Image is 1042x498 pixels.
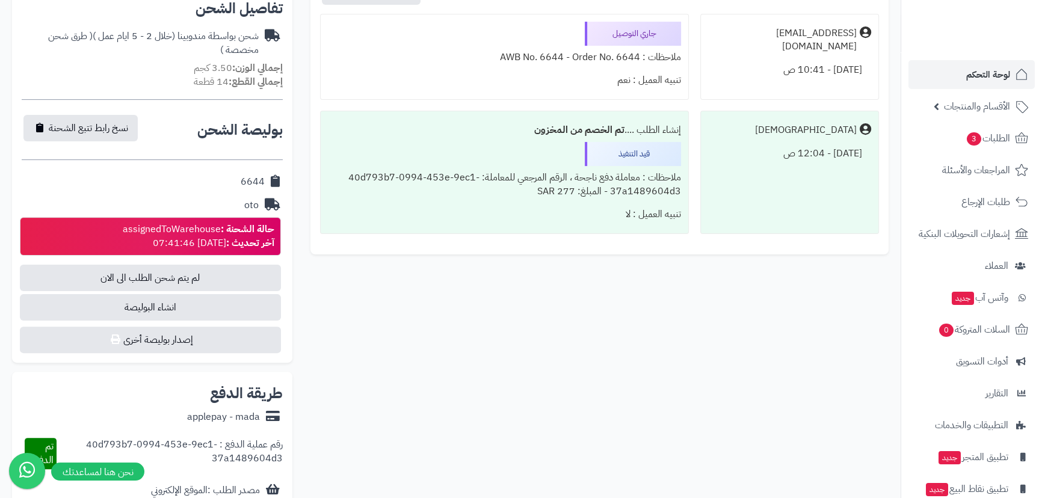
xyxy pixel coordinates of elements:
b: تم الخصم من المخزون [534,123,624,137]
div: تنبيه العميل : لا [328,203,681,226]
a: إشعارات التحويلات البنكية [908,220,1035,248]
div: [DEMOGRAPHIC_DATA] [755,123,857,137]
a: وآتس آبجديد [908,283,1035,312]
div: تنبيه العميل : نعم [328,69,681,92]
span: 3 [967,132,981,146]
a: التقارير [908,379,1035,408]
small: 3.50 كجم [194,61,283,75]
div: [DATE] - 12:04 ص [708,142,871,165]
a: طلبات الإرجاع [908,188,1035,217]
div: قيد التنفيذ [585,142,681,166]
strong: آخر تحديث : [226,236,274,250]
span: لوحة التحكم [966,66,1010,83]
strong: إجمالي الوزن: [232,61,283,75]
span: انشاء البوليصة [20,294,281,321]
div: oto [244,198,259,212]
a: لوحة التحكم [908,60,1035,89]
span: التطبيقات والخدمات [935,417,1008,434]
button: نسخ رابط تتبع الشحنة [23,115,138,141]
span: 0 [939,324,954,337]
span: ( طرق شحن مخصصة ) [48,29,259,57]
span: أدوات التسويق [956,353,1008,370]
a: أدوات التسويق [908,347,1035,376]
a: الطلبات3 [908,124,1035,153]
span: جديد [939,451,961,464]
div: إنشاء الطلب .... [328,118,681,142]
small: 14 قطعة [194,75,283,89]
a: السلات المتروكة0 [908,315,1035,344]
a: تطبيق المتجرجديد [908,443,1035,472]
span: جديد [952,292,974,305]
strong: إجمالي القطع: [229,75,283,89]
div: ملاحظات : AWB No. 6644 - Order No. 6644 [328,46,681,69]
a: العملاء [908,251,1035,280]
span: لم يتم شحن الطلب الى الان [20,265,281,291]
div: رقم عملية الدفع : 40d793b7-0994-453e-9ec1-37a1489604d3 [57,438,283,469]
div: 6644 [241,175,265,189]
span: طلبات الإرجاع [961,194,1010,211]
span: التقارير [985,385,1008,402]
a: التطبيقات والخدمات [908,411,1035,440]
strong: حالة الشحنة : [221,222,274,236]
span: وآتس آب [951,289,1008,306]
h2: تفاصيل الشحن [22,1,283,16]
span: السلات المتروكة [938,321,1010,338]
span: تطبيق المتجر [937,449,1008,466]
div: applepay - mada [187,410,260,424]
span: الطلبات [966,130,1010,147]
span: تطبيق نقاط البيع [925,481,1008,497]
a: المراجعات والأسئلة [908,156,1035,185]
div: جاري التوصيل [585,22,681,46]
span: العملاء [985,257,1008,274]
span: نسخ رابط تتبع الشحنة [49,121,128,135]
span: المراجعات والأسئلة [942,162,1010,179]
div: شحن بواسطة مندوبينا (خلال 2 - 5 ايام عمل ) [22,29,259,57]
div: ملاحظات : معاملة دفع ناجحة ، الرقم المرجعي للمعاملة: 40d793b7-0994-453e-9ec1-37a1489604d3 - المبل... [328,166,681,203]
span: جديد [926,483,948,496]
h2: بوليصة الشحن [197,123,283,137]
div: [EMAIL_ADDRESS][DOMAIN_NAME] [708,26,857,54]
div: [DATE] - 10:41 ص [708,58,871,82]
div: assignedToWarehouse [DATE] 07:41:46 [123,223,274,250]
button: إصدار بوليصة أخرى [20,327,281,353]
span: الأقسام والمنتجات [944,98,1010,115]
span: إشعارات التحويلات البنكية [919,226,1010,242]
h2: طريقة الدفع [210,386,283,401]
